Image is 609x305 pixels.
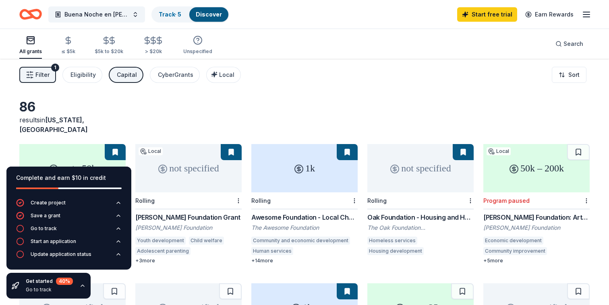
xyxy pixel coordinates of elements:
[367,247,424,255] div: Housing development
[16,237,122,250] button: Start an application
[367,144,474,192] div: not specified
[16,212,122,225] button: Save a grant
[70,70,96,80] div: Eligibility
[251,212,358,222] div: Awesome Foundation - Local Chapter Grants
[549,36,590,52] button: Search
[483,197,530,204] div: Program paused
[135,144,242,192] div: not specified
[95,33,123,59] button: $5k to $20k
[16,250,122,263] button: Update application status
[251,258,358,264] div: + 14 more
[61,48,75,55] div: ≤ $5k
[568,70,580,80] span: Sort
[367,212,474,222] div: Oak Foundation - Housing and Homelessness Grant Program
[19,5,42,24] a: Home
[109,67,143,83] button: Capital
[62,67,102,83] button: Eligibility
[483,258,590,264] div: + 5 more
[183,48,212,55] div: Unspecified
[457,7,517,22] a: Start free trial
[158,70,193,80] div: CyberGrants
[483,237,543,245] div: Economic development
[19,116,88,134] span: in
[19,116,88,134] span: [US_STATE], [GEOGRAPHIC_DATA]
[31,200,66,206] div: Create project
[552,67,586,83] button: Sort
[135,237,186,245] div: Youth development
[251,237,350,245] div: Community and economic development
[520,7,578,22] a: Earn Rewards
[219,71,234,78] span: Local
[19,144,126,192] div: up to 50k
[19,99,126,115] div: 86
[563,39,583,49] span: Search
[367,237,417,245] div: Homeless services
[16,173,122,183] div: Complete and earn $10 in credit
[135,224,242,232] div: [PERSON_NAME] Foundation
[19,67,56,83] button: Filter1
[95,48,123,55] div: $5k to $20k
[19,115,126,134] div: results
[64,10,129,19] span: Buena Noche en [PERSON_NAME], DR
[483,212,590,222] div: [PERSON_NAME] Foundation: Arts & Culture Grant
[26,278,73,285] div: Get started
[150,67,200,83] button: CyberGrants
[189,237,224,245] div: Child welfare
[251,247,293,255] div: Human services
[31,225,57,232] div: Go to track
[183,32,212,59] button: Unspecified
[483,247,547,255] div: Community improvement
[61,33,75,59] button: ≤ $5k
[367,144,474,258] a: not specifiedRollingOak Foundation - Housing and Homelessness Grant ProgramThe Oak Foundation [GE...
[483,144,590,192] div: 50k – 200k
[135,258,242,264] div: + 3 more
[51,64,59,72] div: 1
[135,197,155,204] div: Rolling
[135,144,242,264] a: not specifiedLocalRolling[PERSON_NAME] Foundation Grant[PERSON_NAME] FoundationYouth developmentC...
[117,70,137,80] div: Capital
[251,224,358,232] div: The Awesome Foundation
[31,238,76,245] div: Start an application
[19,32,42,59] button: All grants
[31,212,60,219] div: Save a grant
[251,144,358,264] a: 1kRollingAwesome Foundation - Local Chapter GrantsThe Awesome FoundationCommunity and economic de...
[56,278,73,285] div: 40 %
[143,33,164,59] button: > $20k
[206,67,241,83] button: Local
[26,286,73,293] div: Go to track
[19,144,126,264] a: up to 50kRolling[PERSON_NAME] Foundation Small Grants ProgramThe [PERSON_NAME] and [PERSON_NAME] ...
[251,144,358,192] div: 1k
[16,225,122,237] button: Go to track
[48,6,145,23] button: Buena Noche en [PERSON_NAME], DR
[143,48,164,55] div: > $20k
[367,197,387,204] div: Rolling
[19,48,42,55] div: All grants
[159,11,181,18] a: Track· 5
[483,144,590,264] a: 50k – 200kLocalProgram paused[PERSON_NAME] Foundation: Arts & Culture Grant[PERSON_NAME] Foundati...
[31,251,91,258] div: Update application status
[367,224,474,232] div: The Oak Foundation [GEOGRAPHIC_DATA]
[483,224,590,232] div: [PERSON_NAME] Foundation
[135,212,242,222] div: [PERSON_NAME] Foundation Grant
[487,147,511,155] div: Local
[151,6,229,23] button: Track· 5Discover
[139,147,163,155] div: Local
[196,11,222,18] a: Discover
[135,247,191,255] div: Adolescent parenting
[35,70,50,80] span: Filter
[251,197,271,204] div: Rolling
[16,199,122,212] button: Create project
